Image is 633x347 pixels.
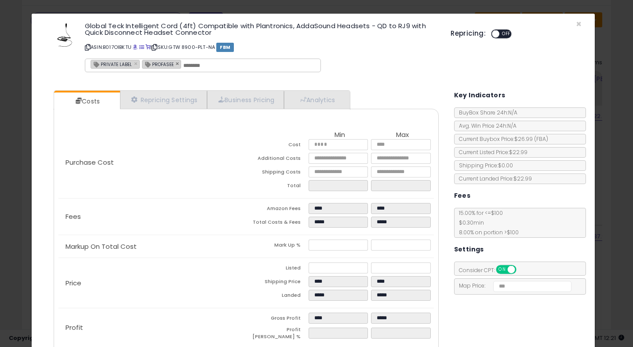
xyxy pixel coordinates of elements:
a: Business Pricing [207,91,284,109]
span: Map Price: [455,282,572,289]
td: Shipping Price [246,276,309,290]
span: PRIVATE LABEL [91,60,132,68]
span: PROFASEE [142,60,174,68]
a: × [176,59,181,67]
td: Amazon Fees [246,203,309,217]
span: OFF [499,30,513,38]
td: Total Costs & Fees [246,217,309,230]
p: Fees [58,213,246,220]
p: Markup On Total Cost [58,243,246,250]
td: Additional Costs [246,153,309,166]
span: OFF [515,266,529,273]
span: ON [497,266,508,273]
span: BuyBox Share 24h: N/A [455,109,517,116]
span: 15.00 % for <= $100 [455,209,519,236]
span: Current Buybox Price: [455,135,548,143]
a: × [134,59,139,67]
span: 8.00 % on portion > $100 [455,229,519,236]
span: × [576,18,582,30]
span: Avg. Win Price 24h: N/A [455,122,517,129]
td: Landed [246,290,309,303]
td: Gross Profit [246,313,309,326]
a: Repricing Settings [120,91,207,109]
a: Your listing only [146,44,150,51]
p: Profit [58,324,246,331]
span: ( FBA ) [534,135,548,143]
span: Consider CPT: [455,266,528,274]
p: Price [58,280,246,287]
th: Min [309,131,371,139]
span: $26.99 [514,135,548,143]
th: Max [371,131,433,139]
span: $0.30 min [455,219,484,226]
h5: Settings [454,244,484,255]
a: All offer listings [139,44,144,51]
td: Profit [PERSON_NAME] % [246,326,309,343]
h3: Global Teck Intelligent Cord (4ft) Compatible with Plantronics, AddaSound Headsets - QD to RJ9 wi... [85,22,437,36]
a: Costs [54,92,119,110]
td: Listed [246,262,309,276]
span: Current Listed Price: $22.99 [455,148,527,156]
td: Mark Up % [246,240,309,253]
p: ASIN: B017OIBKTU | SKU: GTW 8900-PLT-NA [85,40,437,54]
td: Total [246,180,309,194]
h5: Repricing: [451,30,486,37]
h5: Key Indicators [454,90,506,101]
a: Analytics [284,91,349,109]
p: Purchase Cost [58,159,246,166]
a: BuyBox page [133,44,138,51]
span: Current Landed Price: $22.99 [455,175,532,182]
span: FBM [216,43,234,52]
span: Shipping Price: $0.00 [455,162,513,169]
img: 314mNfVqXoL._SL60_.jpg [51,22,78,49]
td: Shipping Costs [246,166,309,180]
td: Cost [246,139,309,153]
h5: Fees [454,190,471,201]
